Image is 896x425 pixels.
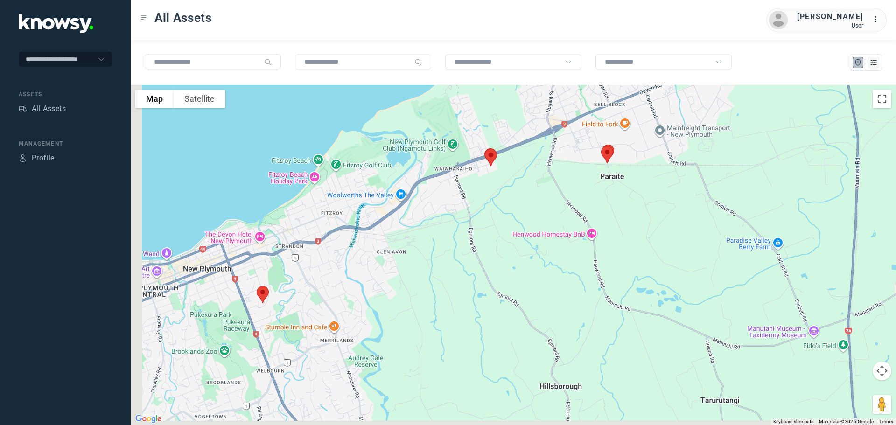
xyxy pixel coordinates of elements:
[19,139,112,148] div: Management
[873,16,882,23] tspan: ...
[873,362,891,380] button: Map camera controls
[264,58,272,66] div: Search
[19,14,93,33] img: Application Logo
[32,103,66,114] div: All Assets
[135,90,174,108] button: Show street map
[873,90,891,108] button: Toggle fullscreen view
[174,90,225,108] button: Show satellite imagery
[854,58,862,67] div: Map
[154,9,212,26] span: All Assets
[32,153,55,164] div: Profile
[797,22,863,29] div: User
[873,395,891,414] button: Drag Pegman onto the map to open Street View
[773,418,813,425] button: Keyboard shortcuts
[879,419,893,424] a: Terms (opens in new tab)
[414,58,422,66] div: Search
[19,103,66,114] a: AssetsAll Assets
[19,154,27,162] div: Profile
[19,90,112,98] div: Assets
[873,14,884,25] div: :
[133,413,164,425] a: Open this area in Google Maps (opens a new window)
[819,419,874,424] span: Map data ©2025 Google
[797,11,863,22] div: [PERSON_NAME]
[133,413,164,425] img: Google
[140,14,147,21] div: Toggle Menu
[869,58,878,67] div: List
[769,11,788,29] img: avatar.png
[873,14,884,27] div: :
[19,105,27,113] div: Assets
[19,153,55,164] a: ProfileProfile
